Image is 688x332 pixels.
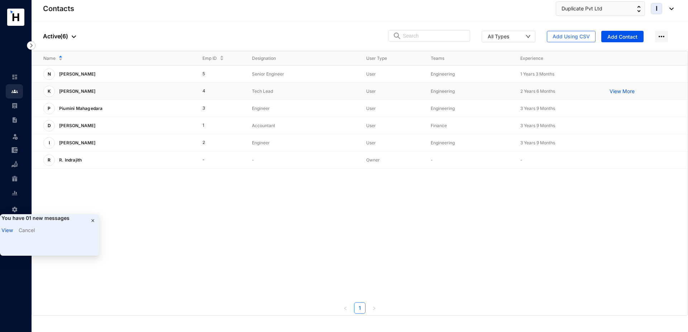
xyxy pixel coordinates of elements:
[55,68,99,80] p: [PERSON_NAME]
[637,6,641,12] img: up-down-arrow.74152d26bf9780fbf563ca9c90304185.svg
[11,175,18,182] img: gratuity-unselected.a8c340787eea3cf492d7.svg
[11,117,18,123] img: contract-unselected.99e2b2107c0a7dd48938.svg
[1,227,13,233] a: View
[368,302,380,314] li: Next Page
[419,51,509,66] th: Teams
[488,33,509,40] div: All Types
[526,34,531,39] span: down
[366,157,380,163] span: Owner
[366,88,376,94] span: User
[520,157,522,163] span: -
[191,100,241,117] td: 3
[431,71,509,78] p: Engineering
[191,134,241,151] td: 2
[431,139,509,146] p: Engineering
[431,88,509,95] p: Engineering
[252,139,355,146] p: Engineer
[354,302,365,314] li: 1
[6,172,23,186] li: Gratuity
[366,106,376,111] span: User
[6,70,23,84] li: Home
[547,31,596,42] button: Add Using CSV
[49,141,50,145] span: I
[55,154,85,166] p: R. Indrajith
[666,8,674,10] img: dropdown-black.8e83cc76930a90b1a4fdb6d089b7bf3a.svg
[355,51,419,66] th: User Type
[191,83,241,100] td: 4
[340,302,351,314] button: left
[191,117,241,134] td: 1
[252,88,355,95] p: Tech Lead
[11,147,18,153] img: expense-unselected.2edcf0507c847f3e9e96.svg
[191,51,241,66] th: Emp ID
[656,5,658,12] span: I
[27,41,35,50] img: nav-icon-right.af6afadce00d159da59955279c43614e.svg
[431,105,509,112] p: Engineering
[72,35,76,38] img: dropdown-black.8e83cc76930a90b1a4fdb6d089b7bf3a.svg
[11,74,18,80] img: home-unselected.a29eae3204392db15eaf.svg
[366,71,376,77] span: User
[6,98,23,113] li: Payroll
[252,105,355,112] p: Engineer
[366,123,376,128] span: User
[252,157,355,164] p: -
[191,151,241,169] td: -
[11,190,18,196] img: report-unselected.e6a6b4230fc7da01f883.svg
[354,303,365,313] a: 1
[520,140,555,145] span: 3 Years 9 Months
[340,302,351,314] li: Previous Page
[6,84,23,98] li: Contacts
[6,186,23,200] li: Reports
[372,306,376,311] span: right
[366,140,376,145] span: User
[11,161,18,168] img: loan-unselected.d74d20a04637f2d15ab5.svg
[240,51,355,66] th: Designation
[1,214,99,222] p: You have 01 new messages
[252,122,355,129] p: Accountant
[55,103,106,114] p: Piumini Mahagedara
[48,124,51,128] span: D
[55,137,99,149] p: [PERSON_NAME]
[431,157,509,164] p: -
[403,30,465,41] input: Search
[252,71,355,78] p: Senior Engineer
[553,33,590,40] span: Add Using CSV
[431,122,509,129] p: Finance
[655,31,668,42] img: more-horizontal.eedb2faff8778e1aceccc67cc90ae3cb.svg
[19,227,35,233] a: Cancel
[48,106,51,111] span: P
[393,32,401,39] img: search.8ce656024d3affaeffe32e5b30621cb7.svg
[556,1,645,16] button: Duplicate Pvt Ltd
[48,89,51,93] span: K
[6,113,23,127] li: Contracts
[48,158,51,162] span: R
[610,88,638,95] a: View More
[562,5,602,13] span: Duplicate Pvt Ltd
[202,55,217,62] span: Emp ID
[520,106,555,111] span: 3 Years 9 Months
[43,4,74,14] p: Contacts
[48,72,51,76] span: N
[520,88,555,94] span: 2 Years 6 Months
[11,88,18,95] img: people.b0bd17028ad2877b116a.svg
[343,306,348,311] span: left
[482,31,535,42] button: All Types
[11,206,18,213] img: settings-unselected.1febfda315e6e19643a1.svg
[43,55,56,62] span: Name
[43,32,76,40] p: Active ( 6 )
[509,51,598,66] th: Experience
[368,302,380,314] button: right
[6,157,23,172] li: Loan
[6,143,23,157] li: Expenses
[11,102,18,109] img: payroll-unselected.b590312f920e76f0c668.svg
[90,218,96,223] img: cancel.c1f879f505f5c9195806b3b96d784b9f.svg
[520,71,554,77] span: 1 Years 3 Months
[191,66,241,83] td: 5
[520,123,555,128] span: 3 Years 9 Months
[601,31,644,42] button: Add Contact
[55,120,99,131] p: [PERSON_NAME]
[607,33,637,40] span: Add Contact
[55,86,99,97] p: [PERSON_NAME]
[11,133,19,140] img: leave-unselected.2934df6273408c3f84d9.svg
